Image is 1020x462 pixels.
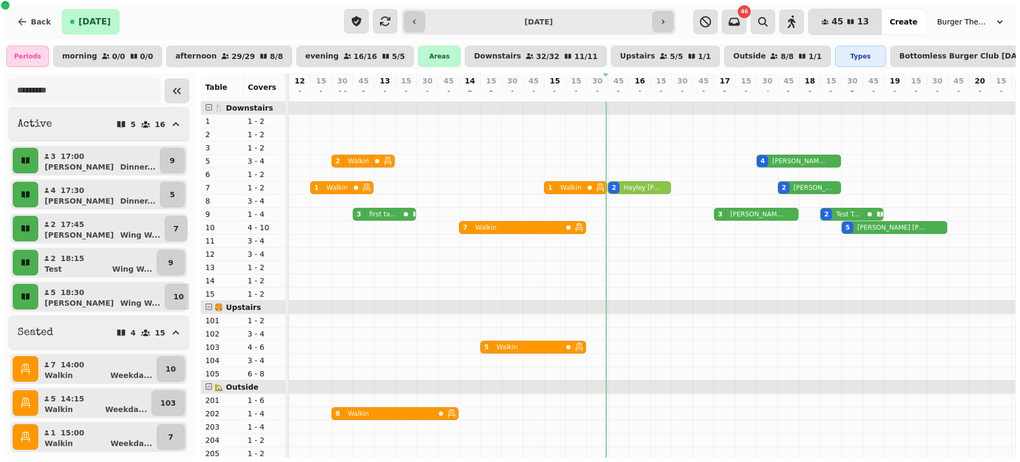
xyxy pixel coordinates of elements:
[611,46,720,67] button: Upstairs5/51/1
[40,182,158,207] button: 417:30[PERSON_NAME]Dinner...
[444,75,454,86] p: 45
[314,183,318,192] div: 1
[380,88,389,99] p: 0
[831,18,843,26] span: 45
[131,121,136,128] p: 5
[61,151,84,162] p: 17:00
[911,75,921,86] p: 15
[110,438,152,449] p: Weekda ...
[402,88,410,99] p: 0
[369,210,397,219] p: first table
[720,75,730,86] p: 17
[248,83,276,91] span: Covers
[635,88,644,99] p: 0
[205,196,239,206] p: 8
[718,210,722,219] div: 3
[248,422,282,432] p: 1 - 4
[248,169,282,180] p: 1 - 2
[205,129,239,140] p: 2
[338,88,346,99] p: 10
[248,209,282,220] p: 1 - 4
[248,236,282,246] p: 3 - 4
[423,88,431,99] p: 0
[474,52,521,61] p: Downstairs
[45,438,73,449] p: Walkin
[720,88,729,99] p: 3
[571,75,581,86] p: 15
[465,46,607,67] button: Downstairs32/3211/11
[248,196,282,206] p: 3 - 4
[270,53,283,60] p: 8 / 8
[205,315,239,326] p: 101
[741,9,748,14] span: 46
[845,223,849,232] div: 5
[465,88,474,99] p: 7
[151,390,185,416] button: 103
[248,355,282,366] p: 3 - 4
[996,75,1006,86] p: 15
[205,329,239,339] p: 102
[40,390,149,416] button: 514:15WalkinWeekda...
[296,46,414,67] button: evening16/165/5
[110,370,152,381] p: Weekda ...
[170,155,175,166] p: 9
[175,52,217,61] p: afternoon
[8,316,189,350] button: Seated415
[205,448,239,459] p: 205
[248,435,282,446] p: 1 - 2
[611,183,616,192] div: 2
[165,216,188,241] button: 7
[205,435,239,446] p: 204
[120,298,160,308] p: Wing W ...
[809,9,882,35] button: 4513
[160,182,185,207] button: 5
[205,289,239,299] p: 15
[53,46,162,67] button: morning0/00/0
[733,52,766,61] p: Outside
[465,75,475,86] p: 14
[248,142,282,153] p: 1 - 2
[698,53,711,60] p: 1 / 1
[45,404,73,415] p: Walkin
[912,88,920,99] p: 0
[8,9,59,35] button: Back
[205,262,239,273] p: 13
[112,53,125,60] p: 0 / 0
[317,88,325,99] p: 1
[40,284,163,309] button: 518:30[PERSON_NAME]Wing W...
[550,75,560,86] p: 15
[168,257,173,268] p: 9
[890,18,917,26] span: Create
[529,88,538,99] p: 0
[780,53,794,60] p: 8 / 8
[205,342,239,352] p: 103
[131,329,136,337] p: 4
[45,162,114,172] p: [PERSON_NAME]
[784,75,794,86] p: 45
[120,196,156,206] p: Dinner ...
[205,156,239,166] p: 5
[933,88,941,99] p: 0
[174,291,184,302] p: 10
[620,52,655,61] p: Upstairs
[560,183,582,192] p: Walkin
[678,88,686,99] p: 0
[826,75,836,86] p: 15
[487,88,495,99] p: 5
[165,284,193,309] button: 10
[165,79,189,103] button: Collapse sidebar
[50,253,56,264] p: 2
[50,151,56,162] p: 3
[61,219,84,230] p: 17:45
[248,156,282,166] p: 3 - 4
[550,88,559,99] p: 1
[62,52,97,61] p: morning
[857,223,926,232] p: [PERSON_NAME] [PERSON_NAME]
[248,275,282,286] p: 1 - 2
[45,298,114,308] p: [PERSON_NAME]
[730,210,785,219] p: [PERSON_NAME] [PERSON_NAME] (FT)
[248,448,282,459] p: 1 - 2
[724,46,830,67] button: Outside8/81/1
[205,116,239,127] p: 1
[50,185,56,196] p: 4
